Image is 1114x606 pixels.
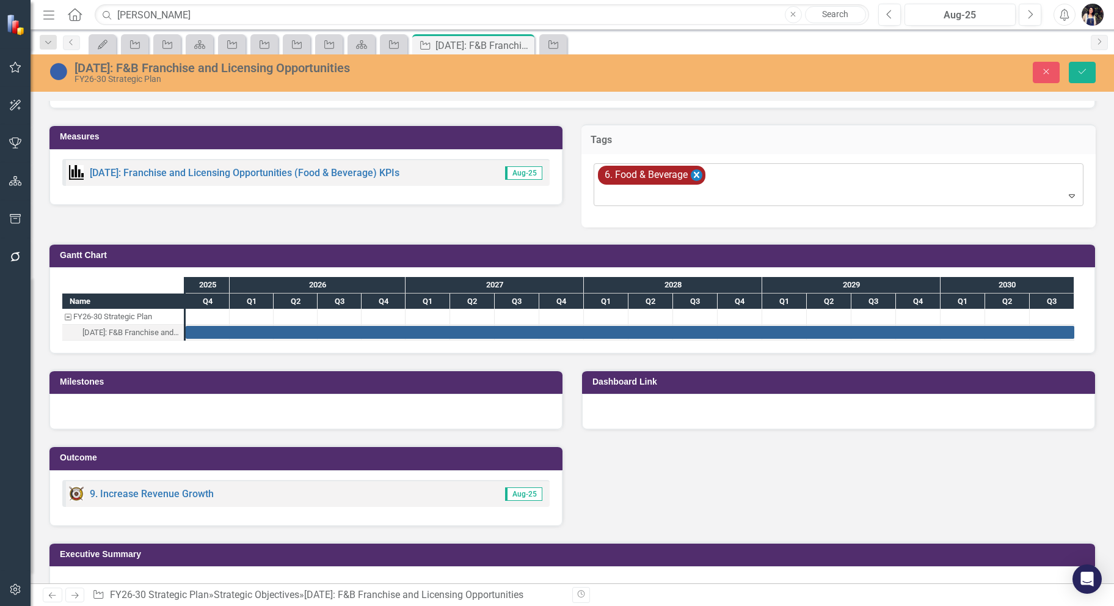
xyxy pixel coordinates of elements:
div: Task: FY26-30 Strategic Plan Start date: 2025-10-01 End date: 2025-10-02 [62,309,184,325]
h3: Milestones [60,377,556,386]
div: Q4 [362,294,406,309]
div: Q2 [450,294,495,309]
div: Name [62,294,184,309]
div: Q4 [896,294,941,309]
div: Q4 [718,294,762,309]
a: Strategic Objectives [214,589,299,600]
div: Q1 [762,294,807,309]
div: Q4 [186,294,230,309]
div: Q4 [539,294,584,309]
div: Q3 [318,294,362,309]
div: FY26-30 Strategic Plan [62,309,184,325]
div: 2026 [230,277,406,293]
div: 2029 [762,277,941,293]
div: Q1 [406,294,450,309]
img: ClearPoint Strategy [6,14,27,35]
div: Q2 [985,294,1030,309]
div: 9.4.44: F&B Franchise and Licensing Opportunities [62,325,184,341]
div: Q1 [230,294,274,309]
h3: Measures [60,132,556,141]
input: Search ClearPoint... [95,4,869,26]
div: [DATE]: F&B Franchise and Licensing Opportunities [304,589,523,600]
div: Q3 [1030,294,1074,309]
a: FY26-30 Strategic Plan [110,589,209,600]
div: Task: Start date: 2025-10-01 End date: 2030-09-30 [186,326,1074,339]
div: [DATE]: F&B Franchise and Licensing Opportunities [82,325,180,341]
h3: Gantt Chart [60,251,1089,260]
div: 2030 [941,277,1074,293]
div: Q3 [851,294,896,309]
div: Q1 [941,294,985,309]
img: Focus Area [69,486,84,501]
div: Q2 [628,294,673,309]
div: 2025 [186,277,230,293]
div: Remove [object Object] [691,169,702,181]
h3: Executive Summary [60,550,1089,559]
div: Aug-25 [909,8,1011,23]
div: FY26-30 Strategic Plan [75,75,638,84]
div: Q2 [807,294,851,309]
h3: Dashboard Link [592,377,1089,386]
img: Performance Management [69,165,84,180]
h3: Tags [591,135,1087,146]
a: Search [805,6,866,23]
div: Task: Start date: 2025-10-01 End date: 2030-09-30 [62,325,184,341]
button: Aug-25 [905,4,1016,26]
div: Open Intercom Messenger [1072,564,1102,594]
div: Q3 [495,294,539,309]
div: [DATE]: F&B Franchise and Licensing Opportunities [75,61,638,75]
a: [DATE]: Franchise and Licensing Opportunities (Food & Beverage) KPIs [90,167,399,179]
img: Layla Freeman [1082,4,1104,26]
div: [DATE]: F&B Franchise and Licensing Opportunities [435,38,531,53]
div: FY26-30 Strategic Plan [73,309,152,325]
div: Q1 [584,294,628,309]
span: 6. Food & Beverage [605,169,688,180]
div: 2027 [406,277,584,293]
div: Q2 [274,294,318,309]
a: 9. Increase Revenue Growth [90,488,214,500]
span: Aug-25 [505,487,542,501]
div: 2028 [584,277,762,293]
img: Not Started [49,62,68,81]
div: Q3 [673,294,718,309]
div: » » [92,588,563,602]
span: Aug-25 [505,166,542,180]
h3: Outcome [60,453,556,462]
